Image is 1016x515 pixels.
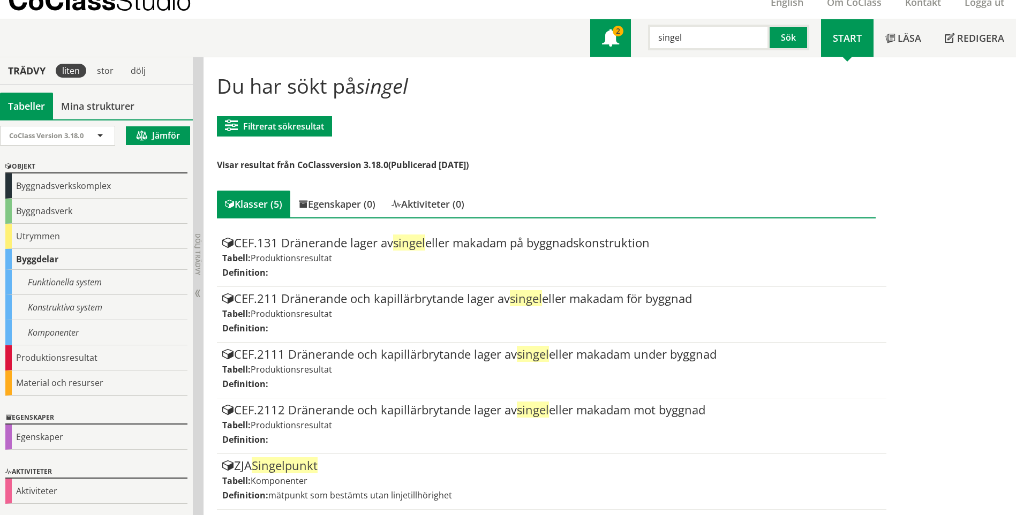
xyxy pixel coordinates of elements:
[9,131,84,140] span: CoClass Version 3.18.0
[217,191,290,217] div: Klasser (5)
[222,489,268,501] label: Definition:
[898,32,921,44] span: Läsa
[222,322,268,334] label: Definition:
[217,116,332,137] button: Filtrerat sökresultat
[5,224,187,249] div: Utrymmen
[222,292,880,305] div: CEF.211 Dränerande och kapillärbrytande lager av eller makadam för byggnad
[5,295,187,320] div: Konstruktiva system
[56,64,86,78] div: liten
[251,363,332,375] span: Produktionsresultat
[2,65,51,77] div: Trädvy
[124,64,152,78] div: dölj
[222,348,880,361] div: CEF.2111 Dränerande och kapillärbrytande lager av eller makadam under byggnad
[933,19,1016,57] a: Redigera
[5,320,187,345] div: Komponenter
[5,345,187,370] div: Produktionsresultat
[5,173,187,199] div: Byggnadsverkskomplex
[517,402,549,418] span: singel
[193,233,202,275] span: Dölj trädvy
[510,290,542,306] span: singel
[590,19,631,57] a: 2
[388,159,469,171] span: (Publicerad [DATE])
[5,199,187,224] div: Byggnadsverk
[217,159,388,171] span: Visar resultat från CoClassversion 3.18.0
[222,419,251,431] label: Tabell:
[383,191,472,217] div: Aktiviteter (0)
[5,412,187,425] div: Egenskaper
[268,489,452,501] span: mätpunkt som bestämts utan linjetillhörighet
[91,64,120,78] div: stor
[222,363,251,375] label: Tabell:
[252,457,318,473] span: Singelpunkt
[5,270,187,295] div: Funktionella system
[251,475,307,487] span: Komponenter
[251,308,332,320] span: Produktionsresultat
[222,404,880,416] div: CEF.2112 Dränerande och kapillärbrytande lager av eller makadam mot byggnad
[648,25,770,50] input: Sök
[517,346,549,362] span: singel
[5,466,187,479] div: Aktiviteter
[251,419,332,431] span: Produktionsresultat
[833,32,862,44] span: Start
[222,475,251,487] label: Tabell:
[613,26,623,36] div: 2
[393,234,425,251] span: singel
[126,126,190,145] button: Jämför
[770,25,809,50] button: Sök
[222,308,251,320] label: Tabell:
[874,19,933,57] a: Läsa
[222,237,880,249] div: CEF.131 Dränerande lager av eller makadam på byggnadskonstruktion
[5,479,187,504] div: Aktiviteter
[957,32,1004,44] span: Redigera
[5,161,187,173] div: Objekt
[222,434,268,445] label: Definition:
[53,93,142,119] a: Mina strukturer
[222,252,251,264] label: Tabell:
[602,31,619,48] span: Notifikationer
[222,267,268,278] label: Definition:
[356,72,408,100] span: singel
[5,425,187,450] div: Egenskaper
[5,370,187,396] div: Material och resurser
[5,249,187,270] div: Byggdelar
[217,74,875,97] h1: Du har sökt på
[222,459,880,472] div: ZJA
[821,19,874,57] a: Start
[251,252,332,264] span: Produktionsresultat
[290,191,383,217] div: Egenskaper (0)
[222,378,268,390] label: Definition:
